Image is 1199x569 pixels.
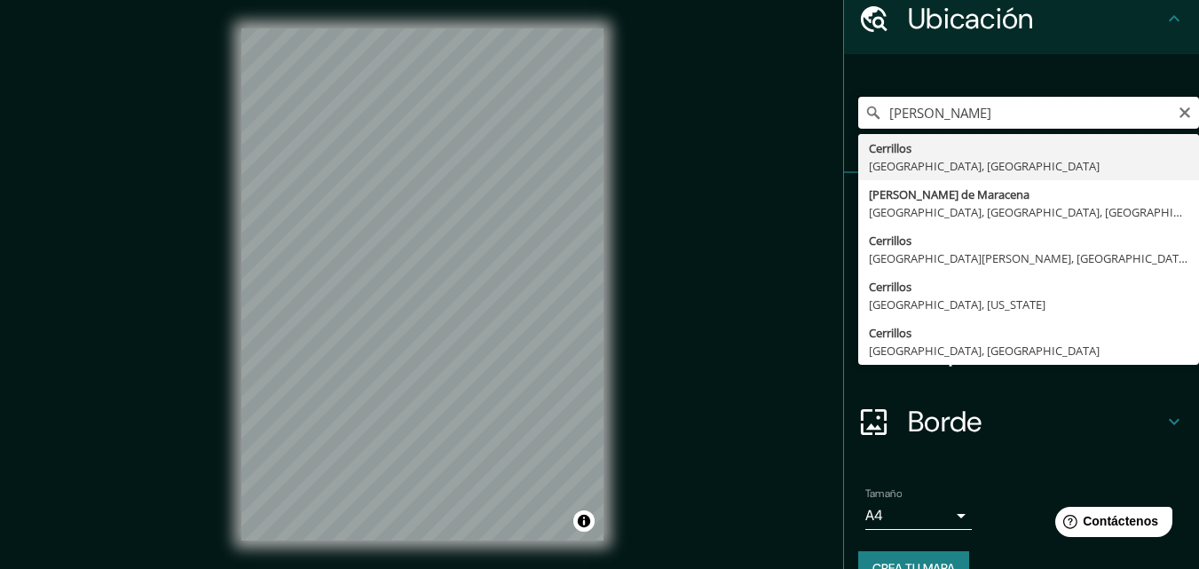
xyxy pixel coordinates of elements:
font: Cerrillos [869,233,911,249]
font: [PERSON_NAME] de Maracena [869,186,1029,202]
font: [GEOGRAPHIC_DATA], [US_STATE] [869,296,1045,312]
font: [GEOGRAPHIC_DATA], [GEOGRAPHIC_DATA] [869,343,1100,359]
div: Disposición [844,315,1199,386]
iframe: Lanzador de widgets de ayuda [1041,500,1179,549]
input: Elige tu ciudad o zona [858,97,1199,129]
font: A4 [865,506,883,525]
font: [GEOGRAPHIC_DATA], [GEOGRAPHIC_DATA] [869,158,1100,174]
button: Activar o desactivar atribución [573,510,595,532]
font: Cerrillos [869,325,911,341]
div: A4 [865,502,972,530]
font: Tamaño [865,486,902,501]
font: [GEOGRAPHIC_DATA][PERSON_NAME], [GEOGRAPHIC_DATA] [869,250,1189,266]
button: Claro [1178,103,1192,120]
div: Borde [844,386,1199,457]
font: Cerrillos [869,140,911,156]
div: Patas [844,173,1199,244]
canvas: Mapa [241,28,603,541]
font: Cerrillos [869,279,911,295]
div: Estilo [844,244,1199,315]
font: Borde [908,403,982,440]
